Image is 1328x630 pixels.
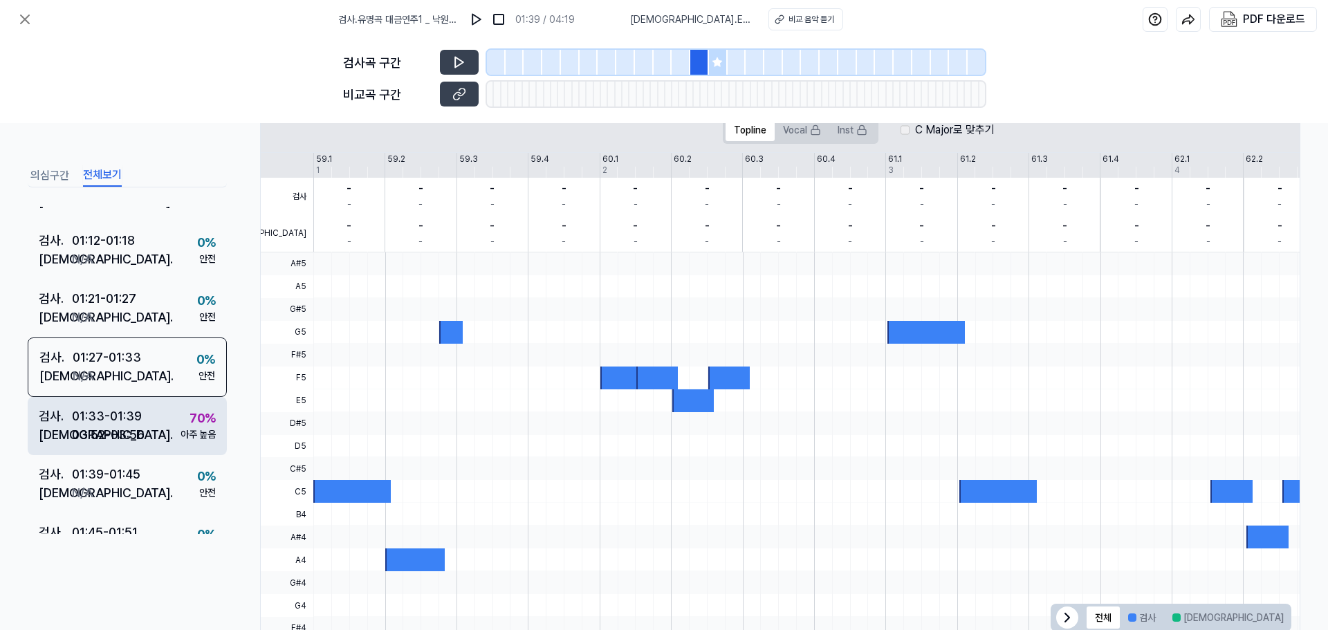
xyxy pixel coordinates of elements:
[72,308,93,326] div: N/A
[1278,180,1282,197] div: -
[776,218,781,234] div: -
[196,350,215,369] div: 0 %
[776,180,781,197] div: -
[190,409,216,427] div: 70 %
[1206,218,1210,234] div: -
[39,465,72,483] div: 검사 .
[674,153,692,165] div: 60.2
[199,310,216,324] div: 안전
[197,467,216,485] div: 0 %
[261,435,313,458] span: D5
[261,503,313,526] span: B4
[633,180,638,197] div: -
[347,218,351,234] div: -
[39,425,72,444] div: [DEMOGRAPHIC_DATA] .
[459,153,478,165] div: 59.3
[261,594,313,617] span: G4
[1134,180,1139,197] div: -
[634,234,638,249] div: -
[343,85,432,104] div: 비교곡 구간
[848,180,853,197] div: -
[199,369,215,383] div: 안전
[777,234,781,249] div: -
[261,321,313,344] span: G5
[72,523,138,541] div: 01:45 - 01:51
[347,180,351,197] div: -
[418,197,423,212] div: -
[261,298,313,321] span: G#5
[919,180,924,197] div: -
[72,465,140,483] div: 01:39 - 01:45
[515,12,575,27] div: 01:39 / 04:19
[991,197,995,212] div: -
[73,348,141,367] div: 01:27 - 01:33
[562,197,566,212] div: -
[960,153,976,165] div: 61.2
[418,234,423,249] div: -
[1164,606,1292,629] button: [DEMOGRAPHIC_DATA]
[72,483,93,502] div: N/A
[490,180,495,197] div: -
[418,180,423,197] div: -
[562,218,566,234] div: -
[199,485,216,500] div: 안전
[261,252,313,275] span: A#5
[261,412,313,435] span: D#5
[197,525,216,544] div: 0 %
[39,483,72,502] div: [DEMOGRAPHIC_DATA] .
[197,291,216,310] div: 0 %
[1206,234,1210,249] div: -
[1120,606,1164,629] button: 검사
[261,367,313,389] span: F5
[919,218,924,234] div: -
[39,348,73,367] div: 검사 .
[562,234,566,249] div: -
[1206,197,1210,212] div: -
[1134,234,1138,249] div: -
[39,407,72,425] div: 검사 .
[848,197,852,212] div: -
[1062,218,1067,234] div: -
[72,407,142,425] div: 01:33 - 01:39
[705,218,710,234] div: -
[72,425,145,444] div: 03:52 - 03:56
[338,12,460,27] span: 검사 . 유명곡 대금연주1 _ 낙원의 정복
[1062,180,1067,197] div: -
[705,180,710,197] div: -
[1174,164,1180,176] div: 4
[470,12,483,26] img: play
[848,218,853,234] div: -
[634,197,638,212] div: -
[1278,218,1282,234] div: -
[343,53,432,72] div: 검사곡 구간
[768,8,843,30] button: 비교 음악 듣기
[991,234,995,249] div: -
[316,164,320,176] div: 1
[1148,12,1162,26] img: help
[1206,180,1210,197] div: -
[1246,153,1263,165] div: 62.2
[1063,197,1067,212] div: -
[920,234,924,249] div: -
[745,153,764,165] div: 60.3
[261,571,313,594] span: G#4
[1134,218,1139,234] div: -
[387,153,405,165] div: 59.2
[261,389,313,412] span: E5
[197,233,216,252] div: 0 %
[1243,10,1305,28] div: PDF 다운로드
[490,234,495,249] div: -
[991,180,996,197] div: -
[72,231,135,250] div: 01:12 - 01:18
[991,218,996,234] div: -
[1103,153,1119,165] div: 61.4
[347,197,351,212] div: -
[39,367,73,385] div: [DEMOGRAPHIC_DATA] .
[817,153,836,165] div: 60.4
[1063,234,1067,249] div: -
[888,164,894,176] div: 3
[492,12,506,26] img: stop
[1278,197,1282,212] div: -
[316,153,332,165] div: 59.1
[39,523,72,541] div: 검사 .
